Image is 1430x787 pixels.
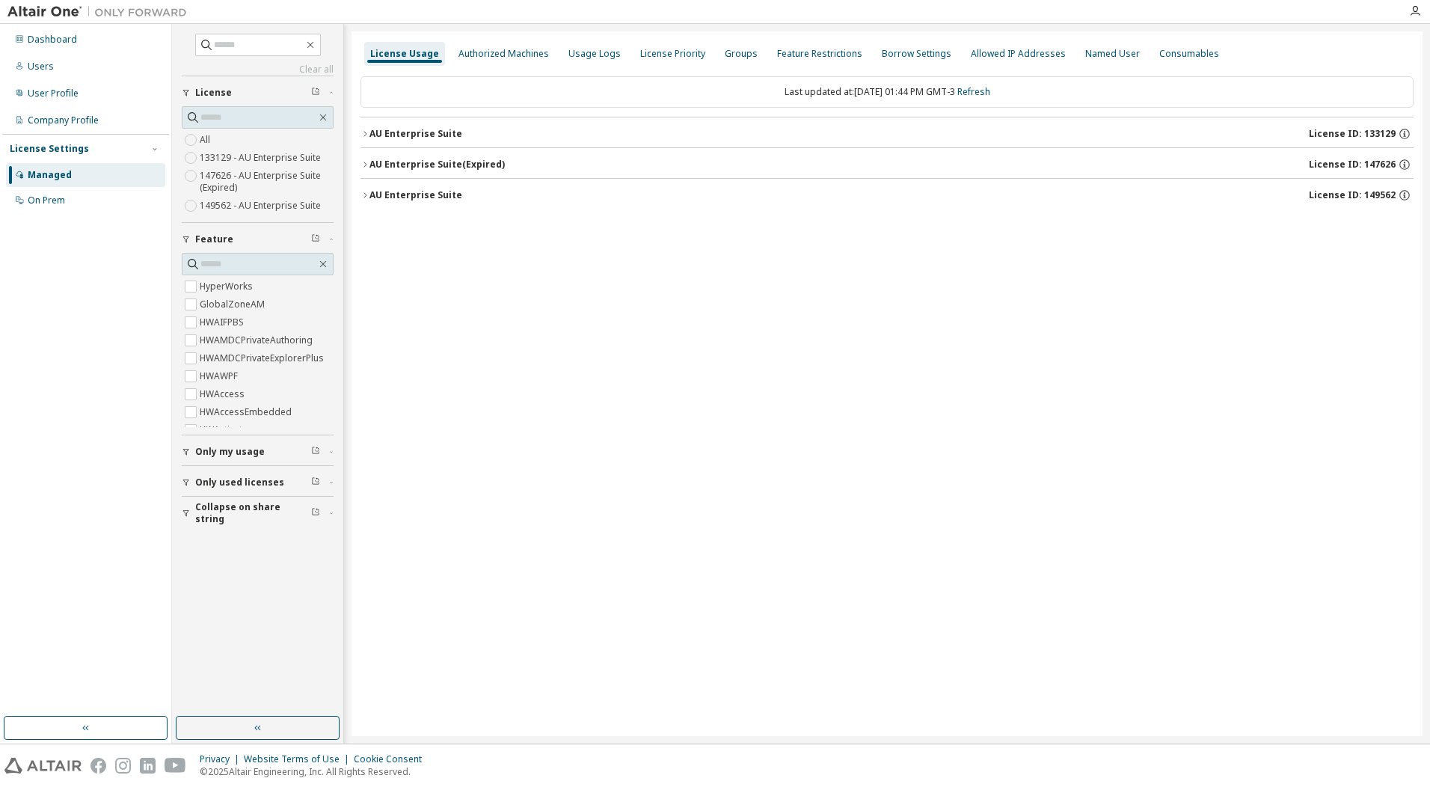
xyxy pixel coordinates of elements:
button: AU Enterprise SuiteLicense ID: 149562 [360,179,1414,212]
img: youtube.svg [165,758,186,774]
a: Refresh [957,85,990,98]
button: AU Enterprise SuiteLicense ID: 133129 [360,117,1414,150]
label: HWAccessEmbedded [200,403,295,421]
div: Allowed IP Addresses [971,48,1066,60]
div: Website Terms of Use [244,753,354,765]
img: instagram.svg [115,758,131,774]
div: Cookie Consent [354,753,431,765]
label: HWAWPF [200,367,241,385]
span: Collapse on share string [195,501,311,525]
img: linkedin.svg [140,758,156,774]
div: AU Enterprise Suite (Expired) [369,159,505,171]
span: Clear filter [311,477,320,489]
span: Clear filter [311,446,320,458]
span: License ID: 149562 [1309,189,1396,201]
div: Groups [725,48,758,60]
span: License ID: 133129 [1309,128,1396,140]
div: Authorized Machines [458,48,549,60]
a: Clear all [182,64,334,76]
button: License [182,76,334,109]
img: Altair One [7,4,194,19]
div: License Settings [10,143,89,155]
span: Feature [195,233,233,245]
div: Feature Restrictions [777,48,862,60]
label: 149562 - AU Enterprise Suite [200,197,324,215]
label: 147626 - AU Enterprise Suite (Expired) [200,167,334,197]
label: HWActivate [200,421,251,439]
label: 133129 - AU Enterprise Suite [200,149,324,167]
img: facebook.svg [90,758,106,774]
label: HWAMDCPrivateExplorerPlus [200,349,327,367]
div: User Profile [28,88,79,99]
button: AU Enterprise Suite(Expired)License ID: 147626 [360,148,1414,181]
label: GlobalZoneAM [200,295,268,313]
div: Managed [28,169,72,181]
div: Dashboard [28,34,77,46]
div: Company Profile [28,114,99,126]
div: Last updated at: [DATE] 01:44 PM GMT-3 [360,76,1414,108]
span: Clear filter [311,507,320,519]
div: On Prem [28,195,65,206]
label: HWAMDCPrivateAuthoring [200,331,316,349]
button: Feature [182,223,334,256]
p: © 2025 Altair Engineering, Inc. All Rights Reserved. [200,765,431,778]
span: Clear filter [311,233,320,245]
button: Collapse on share string [182,497,334,530]
label: HWAccess [200,385,248,403]
div: License Priority [640,48,705,60]
div: Privacy [200,753,244,765]
label: HWAIFPBS [200,313,247,331]
button: Only my usage [182,435,334,468]
div: License Usage [370,48,439,60]
label: All [200,131,213,149]
div: Users [28,61,54,73]
button: Only used licenses [182,466,334,499]
span: Only used licenses [195,477,284,489]
label: HyperWorks [200,278,256,295]
div: Consumables [1159,48,1219,60]
span: License [195,87,232,99]
div: AU Enterprise Suite [369,128,462,140]
div: Borrow Settings [882,48,951,60]
div: AU Enterprise Suite [369,189,462,201]
div: Usage Logs [568,48,621,60]
span: Clear filter [311,87,320,99]
div: Named User [1085,48,1140,60]
img: altair_logo.svg [4,758,82,774]
span: License ID: 147626 [1309,159,1396,171]
span: Only my usage [195,446,265,458]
